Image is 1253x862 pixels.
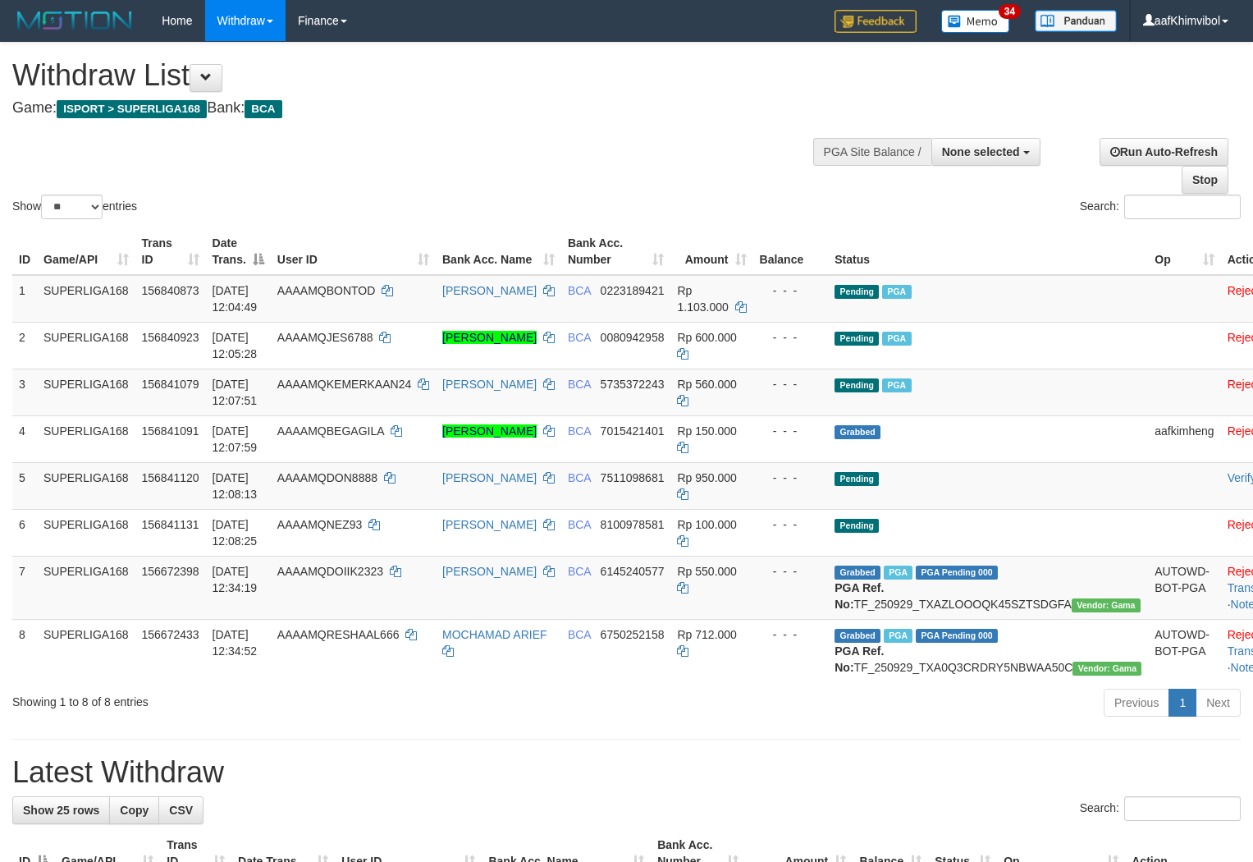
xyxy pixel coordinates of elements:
label: Search: [1080,796,1241,821]
input: Search: [1124,796,1241,821]
span: Vendor URL: https://trx31.1velocity.biz [1072,662,1141,676]
span: 156841120 [142,471,199,484]
span: BCA [568,565,591,578]
a: Stop [1182,166,1228,194]
div: PGA Site Balance / [813,138,931,166]
a: [PERSON_NAME] [442,424,537,438]
span: Rp 550.000 [677,565,736,578]
span: BCA [568,331,591,344]
div: - - - [760,470,822,486]
th: User ID: activate to sort column ascending [271,228,436,275]
button: None selected [931,138,1040,166]
span: BCA [568,378,591,391]
img: Button%20Memo.svg [941,10,1010,33]
span: Pending [835,378,879,392]
div: - - - [760,563,822,580]
td: 5 [12,462,37,509]
span: [DATE] 12:07:51 [213,378,258,407]
span: BCA [568,628,591,641]
span: Marked by aafsoycanthlai [884,629,912,643]
span: Rp 950.000 [677,471,736,484]
td: 2 [12,322,37,369]
label: Show entries [12,195,137,219]
span: 156672398 [142,565,199,578]
th: Trans ID: activate to sort column ascending [135,228,206,275]
th: Op: activate to sort column ascending [1148,228,1220,275]
div: Showing 1 to 8 of 8 entries [12,687,510,710]
span: [DATE] 12:07:59 [213,424,258,454]
th: Amount: activate to sort column ascending [670,228,752,275]
span: 156841079 [142,378,199,391]
span: None selected [942,145,1020,158]
th: Game/API: activate to sort column ascending [37,228,135,275]
span: Rp 100.000 [677,518,736,531]
span: Show 25 rows [23,804,99,817]
span: Rp 1.103.000 [677,284,728,314]
td: SUPERLIGA168 [37,322,135,369]
span: Copy 8100978581 to clipboard [601,518,665,531]
span: 156840873 [142,284,199,297]
td: SUPERLIGA168 [37,275,135,323]
span: Vendor URL: https://trx31.1velocity.biz [1072,598,1141,612]
span: [DATE] 12:34:52 [213,628,258,658]
span: ISPORT > SUPERLIGA168 [57,100,207,118]
span: BCA [568,284,591,297]
td: TF_250929_TXAZLOOOQK45SZTSDGFA [828,556,1148,619]
td: SUPERLIGA168 [37,462,135,509]
a: 1 [1168,689,1196,717]
span: [DATE] 12:34:19 [213,565,258,594]
img: panduan.png [1035,10,1117,32]
td: AUTOWD-BOT-PGA [1148,619,1220,682]
td: 3 [12,369,37,415]
th: Balance [753,228,829,275]
td: SUPERLIGA168 [37,509,135,556]
div: - - - [760,282,822,299]
span: Pending [835,332,879,346]
div: - - - [760,626,822,643]
th: ID [12,228,37,275]
span: CSV [169,804,193,817]
a: [PERSON_NAME] [442,565,537,578]
span: BCA [568,518,591,531]
span: BCA [568,471,591,484]
th: Date Trans.: activate to sort column descending [206,228,271,275]
input: Search: [1124,195,1241,219]
td: 6 [12,509,37,556]
td: 8 [12,619,37,682]
td: 4 [12,415,37,462]
span: AAAAMQNEZ93 [277,518,362,531]
span: Grabbed [835,566,880,580]
span: AAAAMQBEGAGILA [277,424,384,438]
span: AAAAMQDOIIK2323 [277,565,383,578]
span: Rp 600.000 [677,331,736,344]
a: Show 25 rows [12,796,110,824]
a: [PERSON_NAME] [442,284,537,297]
span: AAAAMQBONTOD [277,284,376,297]
span: Rp 560.000 [677,378,736,391]
td: AUTOWD-BOT-PGA [1148,556,1220,619]
span: Copy 7511098681 to clipboard [601,471,665,484]
a: CSV [158,796,203,824]
a: [PERSON_NAME] [442,471,537,484]
span: AAAAMQKEMERKAAN24 [277,378,411,391]
td: SUPERLIGA168 [37,556,135,619]
td: SUPERLIGA168 [37,415,135,462]
a: [PERSON_NAME] [442,518,537,531]
span: Rp 150.000 [677,424,736,438]
b: PGA Ref. No: [835,581,884,611]
td: TF_250929_TXA0Q3CRDRY5NBWAA50C [828,619,1148,682]
span: BCA [245,100,281,118]
th: Bank Acc. Name: activate to sort column ascending [436,228,561,275]
div: - - - [760,376,822,392]
h1: Latest Withdraw [12,756,1241,789]
span: 156840923 [142,331,199,344]
span: BCA [568,424,591,438]
a: [PERSON_NAME] [442,378,537,391]
span: Marked by aafsoycanthlai [882,332,911,346]
a: Copy [109,796,159,824]
h4: Game: Bank: [12,100,819,117]
span: Marked by aafsoycanthlai [882,285,911,299]
span: [DATE] 12:04:49 [213,284,258,314]
span: [DATE] 12:08:25 [213,518,258,548]
span: Copy [120,804,149,817]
